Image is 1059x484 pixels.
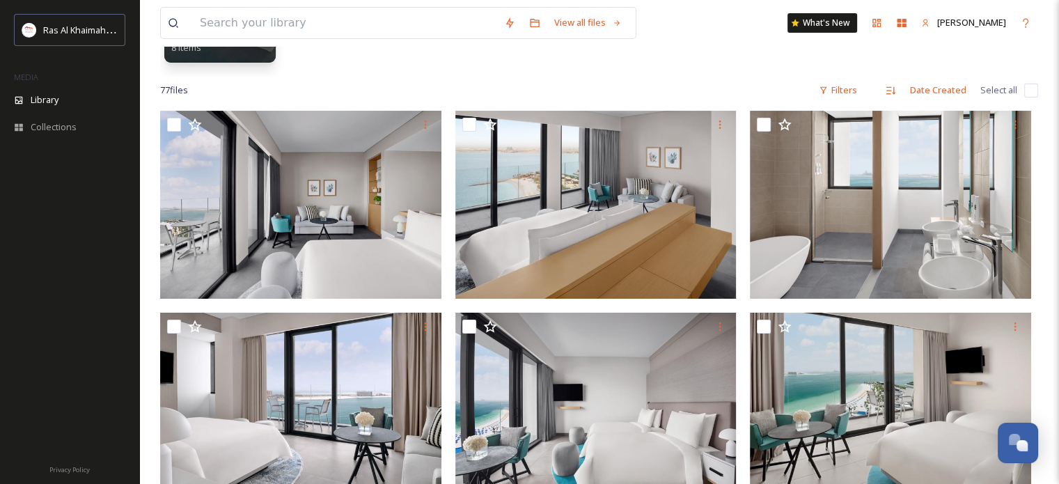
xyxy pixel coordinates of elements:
span: 77 file s [160,84,188,97]
span: 8 items [171,41,201,54]
span: [PERSON_NAME] [937,16,1006,29]
a: What's New [787,13,857,33]
img: Logo_RAKTDA_RGB-01.png [22,23,36,37]
img: PanoramicBridge_Bathroom_Beach.JPG [750,111,1031,299]
span: Collections [31,120,77,134]
span: MEDIA [14,72,38,82]
span: Select all [980,84,1017,97]
img: PanoramicBridgeBeach2.JPG [160,111,441,299]
div: Date Created [903,77,973,104]
span: Library [31,93,58,107]
a: View all files [547,9,629,36]
button: Open Chat [998,423,1038,463]
div: Filters [812,77,864,104]
a: Privacy Policy [49,460,90,477]
input: Search your library [193,8,497,38]
span: Ras Al Khaimah Tourism Development Authority [43,23,240,36]
img: PanoramicBridge_Beach3.JPG [455,111,737,299]
span: Privacy Policy [49,465,90,474]
a: [PERSON_NAME] [914,9,1013,36]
